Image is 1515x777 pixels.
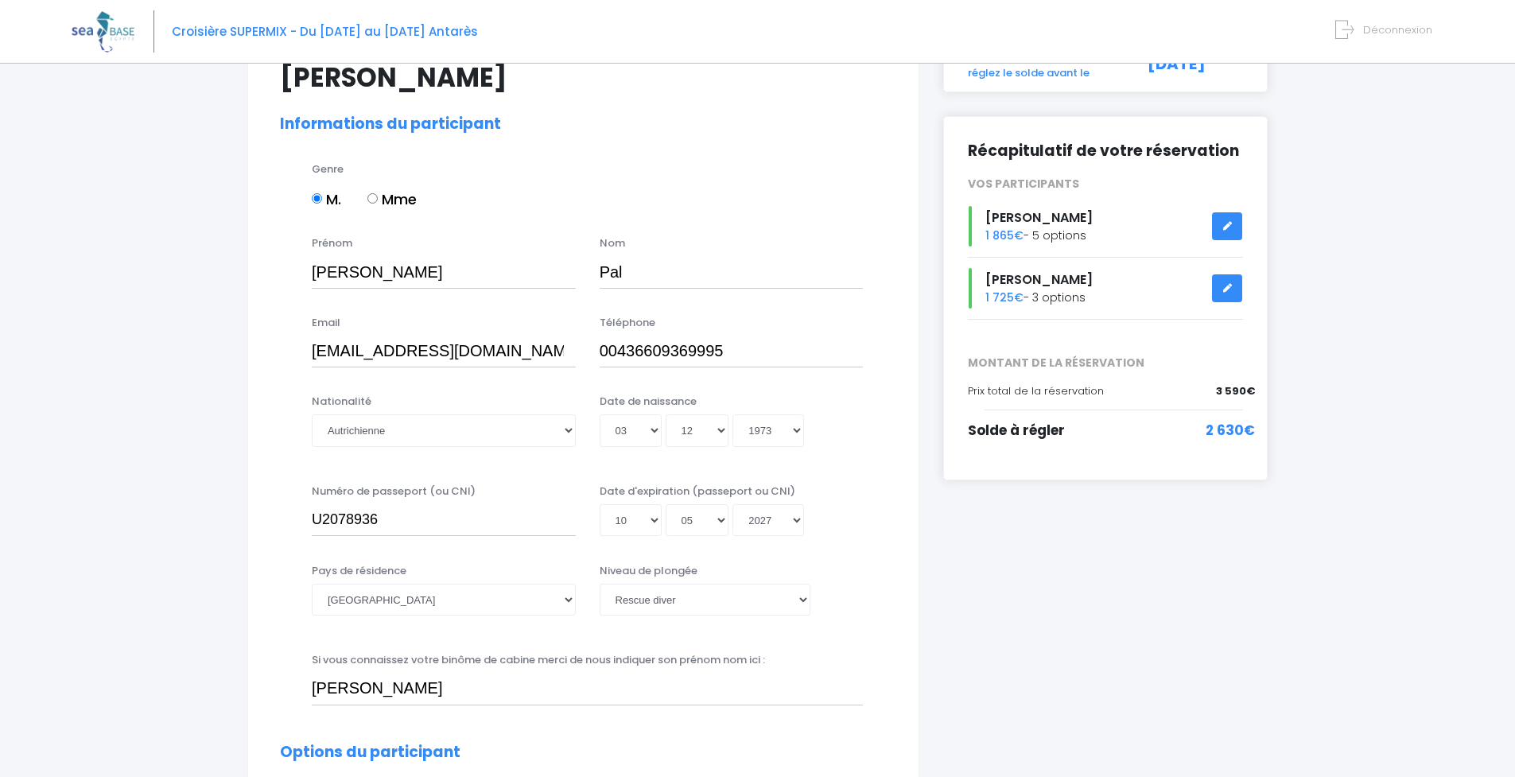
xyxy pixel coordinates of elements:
label: Email [312,315,340,331]
h2: Informations du participant [280,115,887,134]
label: Si vous connaissez votre binôme de cabine merci de nous indiquer son prénom nom ici : [312,652,765,668]
div: [DATE] [1130,49,1255,80]
label: Date de naissance [600,394,697,410]
div: - 5 options [956,206,1255,247]
label: Pays de résidence [312,563,406,579]
label: Prénom [312,235,352,251]
span: Solde à régler [968,421,1065,440]
span: 3 590€ [1216,383,1255,399]
span: Déconnexion [1363,22,1432,37]
span: [PERSON_NAME] [985,208,1093,227]
h2: Options du participant [280,744,887,762]
div: - 3 options [956,268,1255,309]
span: [PERSON_NAME] [985,270,1093,289]
span: 1 865€ [985,227,1024,243]
span: MONTANT DE LA RÉSERVATION [956,355,1255,371]
input: Mme [367,193,378,204]
span: Prix total de la réservation [968,383,1104,398]
label: Date d'expiration (passeport ou CNI) [600,484,795,499]
span: 1 725€ [985,289,1024,305]
label: Nom [600,235,625,251]
div: VOS PARTICIPANTS [956,176,1255,192]
label: Niveau de plongée [600,563,697,579]
label: Mme [367,188,417,210]
span: 2 630€ [1206,421,1255,441]
label: Genre [312,161,344,177]
label: Nationalité [312,394,371,410]
div: Finalisez votre réservation et réglez le solde avant le [956,49,1130,80]
label: Téléphone [600,315,655,331]
span: Croisière SUPERMIX - Du [DATE] au [DATE] Antarès [172,23,478,40]
input: M. [312,193,322,204]
label: Numéro de passeport (ou CNI) [312,484,476,499]
label: M. [312,188,341,210]
h1: [PERSON_NAME] [280,62,887,93]
h2: Récapitulatif de votre réservation [968,141,1243,161]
